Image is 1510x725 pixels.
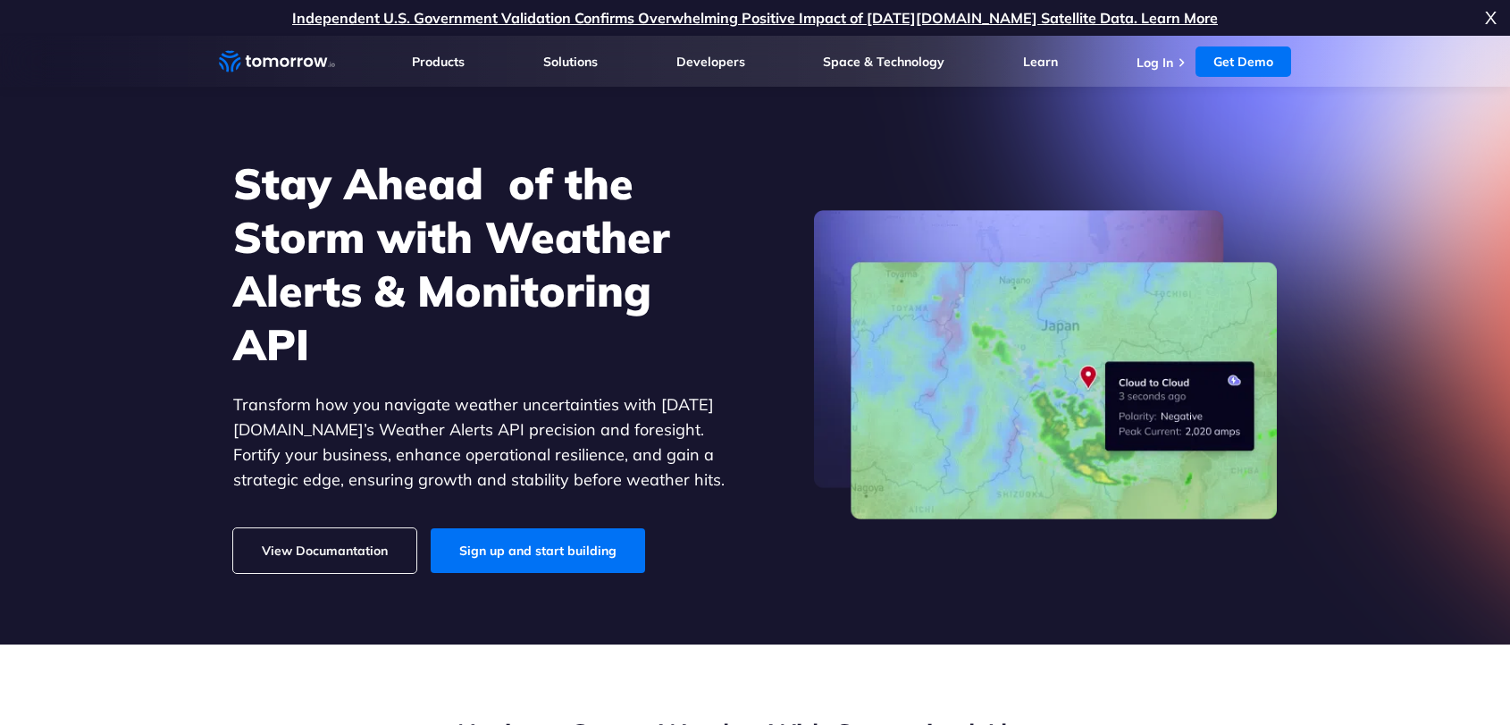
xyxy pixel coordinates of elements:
a: Solutions [543,54,598,70]
a: Sign up and start building [431,528,645,573]
a: Independent U.S. Government Validation Confirms Overwhelming Positive Impact of [DATE][DOMAIN_NAM... [292,9,1218,27]
p: Transform how you navigate weather uncertainties with [DATE][DOMAIN_NAME]’s Weather Alerts API pr... [233,392,725,493]
a: Learn [1023,54,1058,70]
a: Developers [676,54,745,70]
a: View Documantation [233,528,416,573]
h1: Stay Ahead of the Storm with Weather Alerts & Monitoring API [233,156,725,371]
a: Log In [1137,55,1173,71]
a: Products [412,54,465,70]
a: Home link [219,48,335,75]
a: Get Demo [1195,46,1291,77]
a: Space & Technology [823,54,944,70]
